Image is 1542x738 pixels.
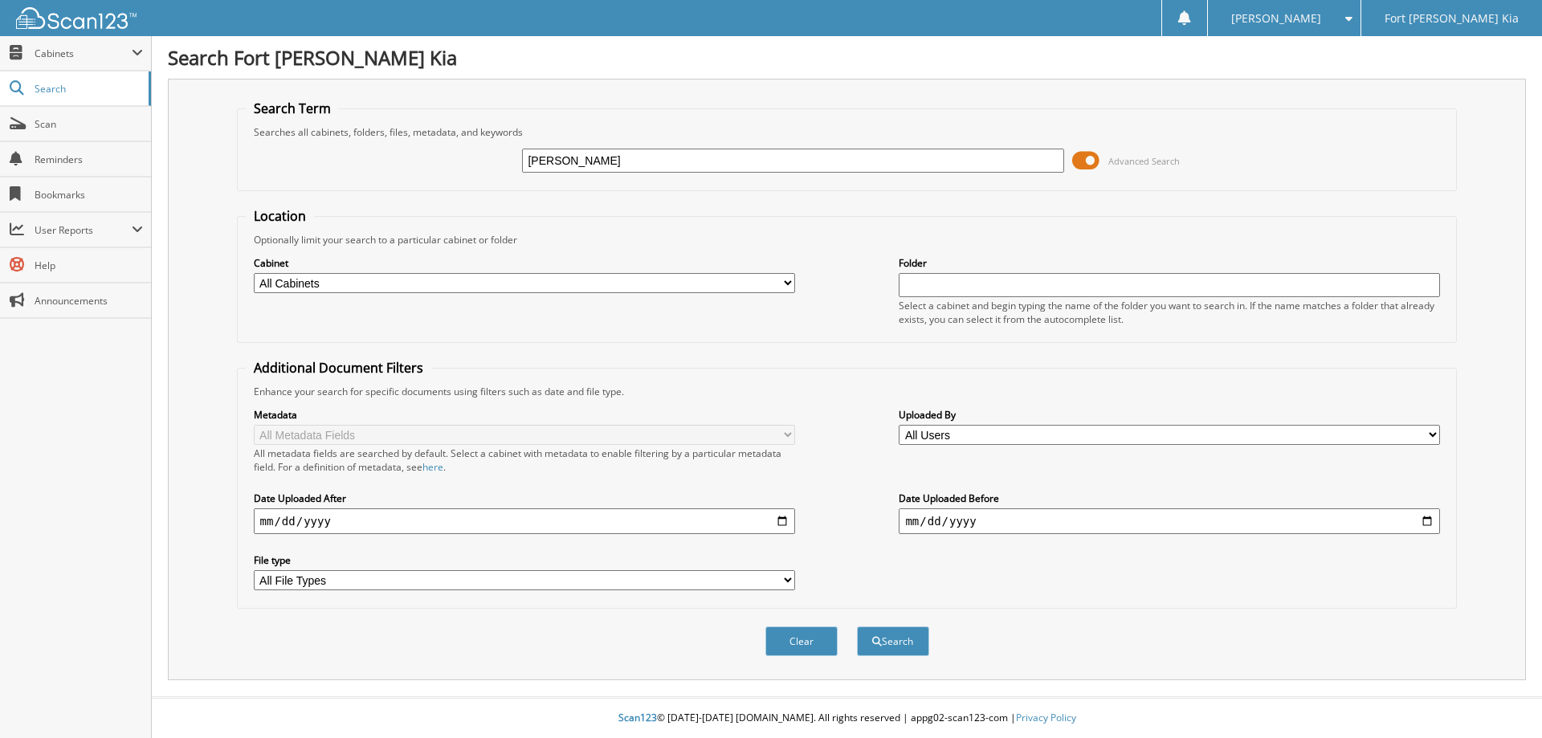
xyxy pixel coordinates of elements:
a: here [422,460,443,474]
legend: Additional Document Filters [246,359,431,377]
span: Scan [35,117,143,131]
legend: Location [246,207,314,225]
input: start [254,508,795,534]
span: Announcements [35,294,143,308]
span: User Reports [35,223,132,237]
div: All metadata fields are searched by default. Select a cabinet with metadata to enable filtering b... [254,446,795,474]
span: Bookmarks [35,188,143,202]
input: end [899,508,1440,534]
div: Optionally limit your search to a particular cabinet or folder [246,233,1449,247]
label: Metadata [254,408,795,422]
span: [PERSON_NAME] [1231,14,1321,23]
span: Search [35,82,141,96]
span: Reminders [35,153,143,166]
img: scan123-logo-white.svg [16,7,137,29]
label: Uploaded By [899,408,1440,422]
span: Scan123 [618,711,657,724]
h1: Search Fort [PERSON_NAME] Kia [168,44,1526,71]
div: Searches all cabinets, folders, files, metadata, and keywords [246,125,1449,139]
label: File type [254,553,795,567]
a: Privacy Policy [1016,711,1076,724]
button: Clear [765,626,838,656]
label: Date Uploaded Before [899,491,1440,505]
label: Date Uploaded After [254,491,795,505]
label: Cabinet [254,256,795,270]
span: Advanced Search [1108,155,1180,167]
legend: Search Term [246,100,339,117]
label: Folder [899,256,1440,270]
span: Cabinets [35,47,132,60]
button: Search [857,626,929,656]
span: Fort [PERSON_NAME] Kia [1385,14,1519,23]
span: Help [35,259,143,272]
div: Select a cabinet and begin typing the name of the folder you want to search in. If the name match... [899,299,1440,326]
div: © [DATE]-[DATE] [DOMAIN_NAME]. All rights reserved | appg02-scan123-com | [152,699,1542,738]
div: Enhance your search for specific documents using filters such as date and file type. [246,385,1449,398]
